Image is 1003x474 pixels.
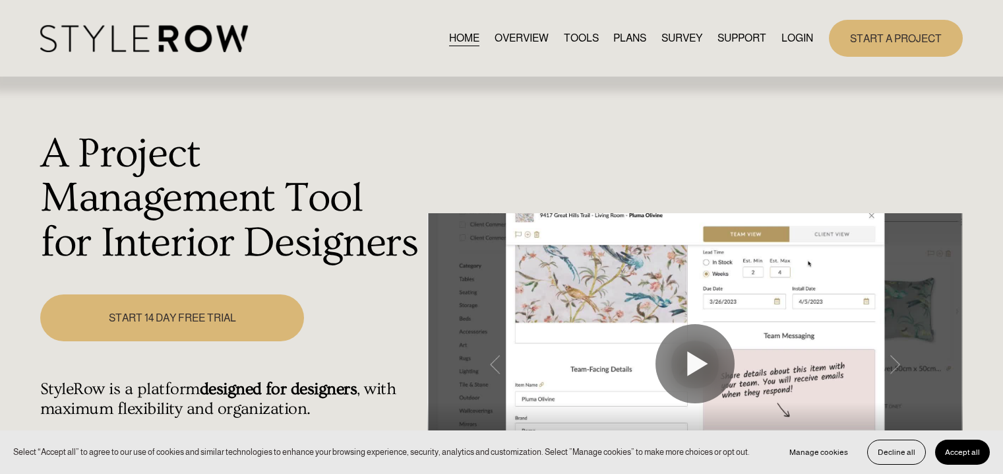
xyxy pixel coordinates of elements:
[789,448,848,457] span: Manage cookies
[781,29,813,47] a: LOGIN
[564,29,599,47] a: TOOLS
[40,380,421,419] h4: StyleRow is a platform , with maximum flexibility and organization.
[40,132,421,266] h1: A Project Management Tool for Interior Designers
[717,29,766,47] a: folder dropdown
[13,446,750,458] p: Select “Accept all” to agree to our use of cookies and similar technologies to enhance your brows...
[495,29,549,47] a: OVERVIEW
[40,25,248,52] img: StyleRow
[867,440,926,465] button: Decline all
[945,448,980,457] span: Accept all
[655,324,735,403] button: Play
[200,380,357,399] strong: designed for designers
[449,29,479,47] a: HOME
[40,294,304,341] a: START 14 DAY FREE TRIAL
[613,29,646,47] a: PLANS
[661,29,702,47] a: SURVEY
[878,448,915,457] span: Decline all
[717,30,766,46] span: SUPPORT
[829,20,963,56] a: START A PROJECT
[935,440,990,465] button: Accept all
[779,440,858,465] button: Manage cookies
